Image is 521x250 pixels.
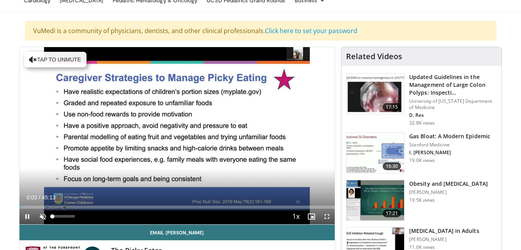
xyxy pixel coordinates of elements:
[409,180,488,188] h3: Obesity and [MEDICAL_DATA]
[383,210,401,217] span: 17:21
[383,103,401,111] span: 17:15
[53,215,75,218] div: Volume Level
[346,73,497,126] a: 17:15 Updated Guidelines in the Management of Large Colon Polyps: Inspecti… University of [US_STA...
[409,197,435,203] p: 19.5K views
[409,150,490,156] p: I. [PERSON_NAME]
[24,52,87,67] button: Tap to unmute
[19,209,35,224] button: Pause
[39,194,41,201] span: /
[346,180,497,221] a: 17:21 Obesity and [MEDICAL_DATA] [PERSON_NAME] 19.5K views
[265,26,357,35] a: Click here to set your password
[346,180,404,221] img: 0df8ca06-75ef-4873-806f-abcb553c84b6.150x105_q85_crop-smart_upscale.jpg
[19,225,335,240] a: Email [PERSON_NAME]
[409,112,497,118] p: D. Rex
[409,189,488,195] p: [PERSON_NAME]
[409,157,435,164] p: 19.0K views
[346,74,404,114] img: dfcfcb0d-b871-4e1a-9f0c-9f64970f7dd8.150x105_q85_crop-smart_upscale.jpg
[409,132,490,140] h3: Gas Bloat: A Modern Epidemic
[19,206,335,209] div: Progress Bar
[346,52,402,61] h4: Related Videos
[319,209,335,224] button: Fullscreen
[42,194,55,201] span: 45:13
[25,21,496,40] div: VuMedi is a community of physicians, dentists, and other clinical professionals.
[304,209,319,224] button: Enable picture-in-picture mode
[19,47,335,225] video-js: Video Player
[26,194,37,201] span: 0:03
[288,209,304,224] button: Playback Rate
[409,120,435,126] p: 32.8K views
[409,73,497,97] h3: Updated Guidelines in the Management of Large Colon Polyps: Inspecti…
[383,162,401,170] span: 16:30
[35,209,51,224] button: Unmute
[409,142,490,148] p: Stanford Medicine
[409,227,479,235] h3: [MEDICAL_DATA] in Adults
[409,236,479,243] p: [PERSON_NAME]
[346,132,497,174] a: 16:30 Gas Bloat: A Modern Epidemic Stanford Medicine I. [PERSON_NAME] 19.0K views
[346,133,404,173] img: 480ec31d-e3c1-475b-8289-0a0659db689a.150x105_q85_crop-smart_upscale.jpg
[409,98,497,111] p: University of [US_STATE] Department of Medicine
